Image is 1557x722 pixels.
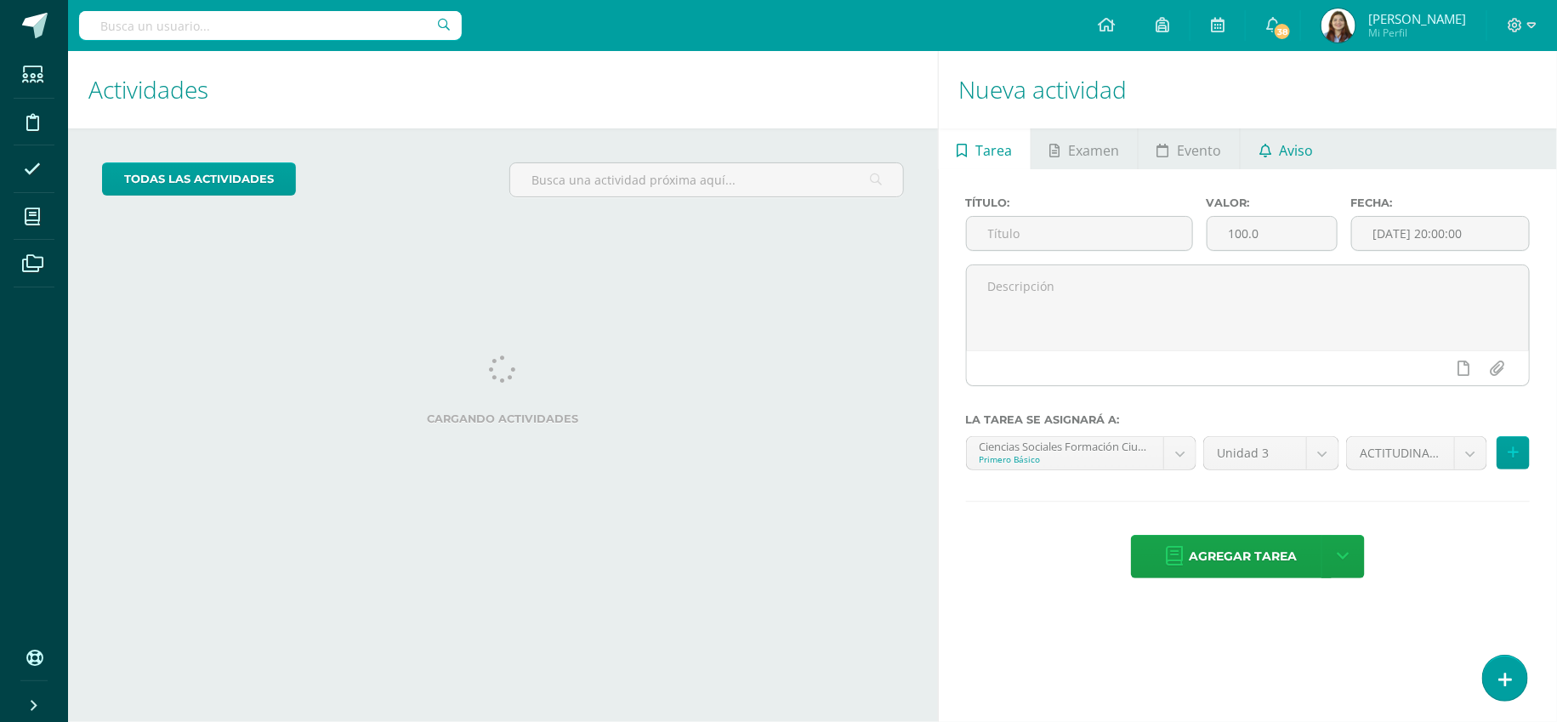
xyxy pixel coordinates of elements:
img: 9dacb0ef9e065e0d8aad77808540cffa.png [1321,9,1355,43]
div: Primero Básico [980,453,1151,465]
label: La tarea se asignará a: [966,413,1530,426]
a: ACTITUDINAL (15.0pts) [1347,437,1486,469]
span: ACTITUDINAL (15.0pts) [1360,437,1441,469]
input: Puntos máximos [1208,217,1337,250]
a: Unidad 3 [1204,437,1338,469]
label: Título: [966,196,1193,209]
a: Tarea [939,128,1031,169]
span: Examen [1069,130,1120,171]
span: 38 [1273,22,1292,41]
span: Aviso [1280,130,1314,171]
span: Agregar tarea [1190,536,1298,577]
label: Fecha: [1351,196,1530,209]
span: [PERSON_NAME] [1368,10,1466,27]
div: Ciencias Sociales Formación Ciudadana e Interculturalidad '1.1' [980,437,1151,453]
a: Ciencias Sociales Formación Ciudadana e Interculturalidad '1.1'Primero Básico [967,437,1196,469]
span: Tarea [975,130,1012,171]
input: Busca una actividad próxima aquí... [510,163,902,196]
a: Examen [1031,128,1138,169]
label: Cargando actividades [102,412,904,425]
h1: Nueva actividad [959,51,1537,128]
span: Unidad 3 [1217,437,1293,469]
a: Evento [1139,128,1240,169]
h1: Actividades [88,51,918,128]
label: Valor: [1207,196,1338,209]
a: todas las Actividades [102,162,296,196]
a: Aviso [1241,128,1332,169]
span: Mi Perfil [1368,26,1466,40]
input: Fecha de entrega [1352,217,1529,250]
input: Busca un usuario... [79,11,462,40]
span: Evento [1178,130,1222,171]
input: Título [967,217,1192,250]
